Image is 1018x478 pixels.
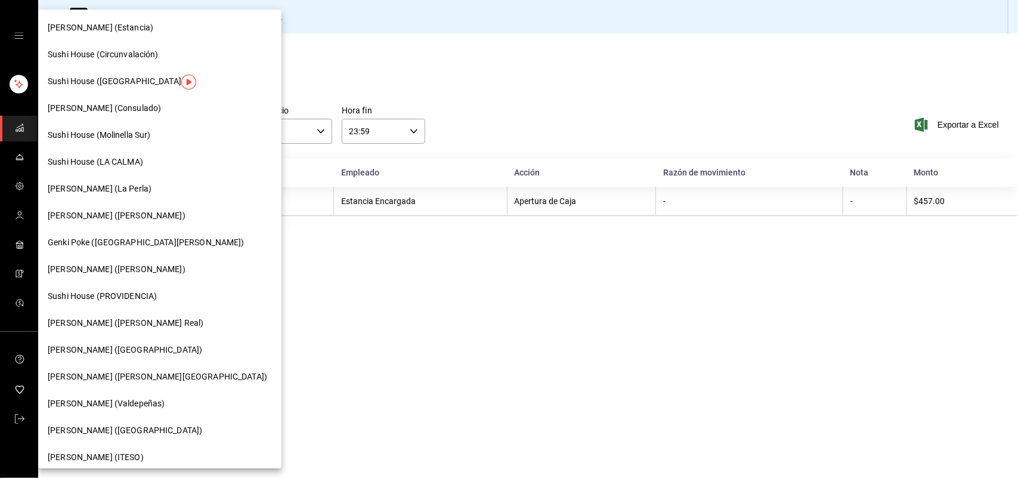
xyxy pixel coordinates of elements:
div: [PERSON_NAME] (Valdepeñas) [38,390,281,417]
div: [PERSON_NAME] (ITESO) [38,444,281,471]
span: Sushi House (PROVIDENCIA) [48,290,157,303]
span: [PERSON_NAME] (Valdepeñas) [48,397,165,410]
div: Sushi House ([GEOGRAPHIC_DATA]) [38,68,281,95]
div: [PERSON_NAME] ([PERSON_NAME][GEOGRAPHIC_DATA]) [38,363,281,390]
span: [PERSON_NAME] (La Perla) [48,183,151,195]
span: Sushi House (Molinella Sur) [48,129,151,141]
span: [PERSON_NAME] ([PERSON_NAME]) [48,209,185,222]
span: Sushi House (Circunvalación) [48,48,159,61]
div: [PERSON_NAME] (Estancia) [38,14,281,41]
span: [PERSON_NAME] ([GEOGRAPHIC_DATA]) [48,344,202,356]
div: Sushi House (LA CALMA) [38,149,281,175]
span: [PERSON_NAME] (Consulado) [48,102,161,115]
div: [PERSON_NAME] ([PERSON_NAME]) [38,256,281,283]
div: Genki Poke ([GEOGRAPHIC_DATA][PERSON_NAME]) [38,229,281,256]
span: Sushi House ([GEOGRAPHIC_DATA]) [48,75,184,88]
div: [PERSON_NAME] ([GEOGRAPHIC_DATA]) [38,417,281,444]
div: [PERSON_NAME] ([PERSON_NAME] Real) [38,310,281,337]
span: Sushi House (LA CALMA) [48,156,143,168]
div: [PERSON_NAME] (La Perla) [38,175,281,202]
div: Sushi House (Circunvalación) [38,41,281,68]
span: [PERSON_NAME] ([GEOGRAPHIC_DATA]) [48,424,202,437]
span: [PERSON_NAME] ([PERSON_NAME]) [48,263,185,276]
div: Sushi House (PROVIDENCIA) [38,283,281,310]
div: Sushi House (Molinella Sur) [38,122,281,149]
div: [PERSON_NAME] ([PERSON_NAME]) [38,202,281,229]
span: Genki Poke ([GEOGRAPHIC_DATA][PERSON_NAME]) [48,236,245,249]
span: [PERSON_NAME] ([PERSON_NAME] Real) [48,317,203,329]
span: [PERSON_NAME] ([PERSON_NAME][GEOGRAPHIC_DATA]) [48,371,267,383]
span: [PERSON_NAME] (Estancia) [48,21,153,34]
span: [PERSON_NAME] (ITESO) [48,451,144,464]
div: [PERSON_NAME] ([GEOGRAPHIC_DATA]) [38,337,281,363]
img: Tooltip marker [181,75,196,90]
div: [PERSON_NAME] (Consulado) [38,95,281,122]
